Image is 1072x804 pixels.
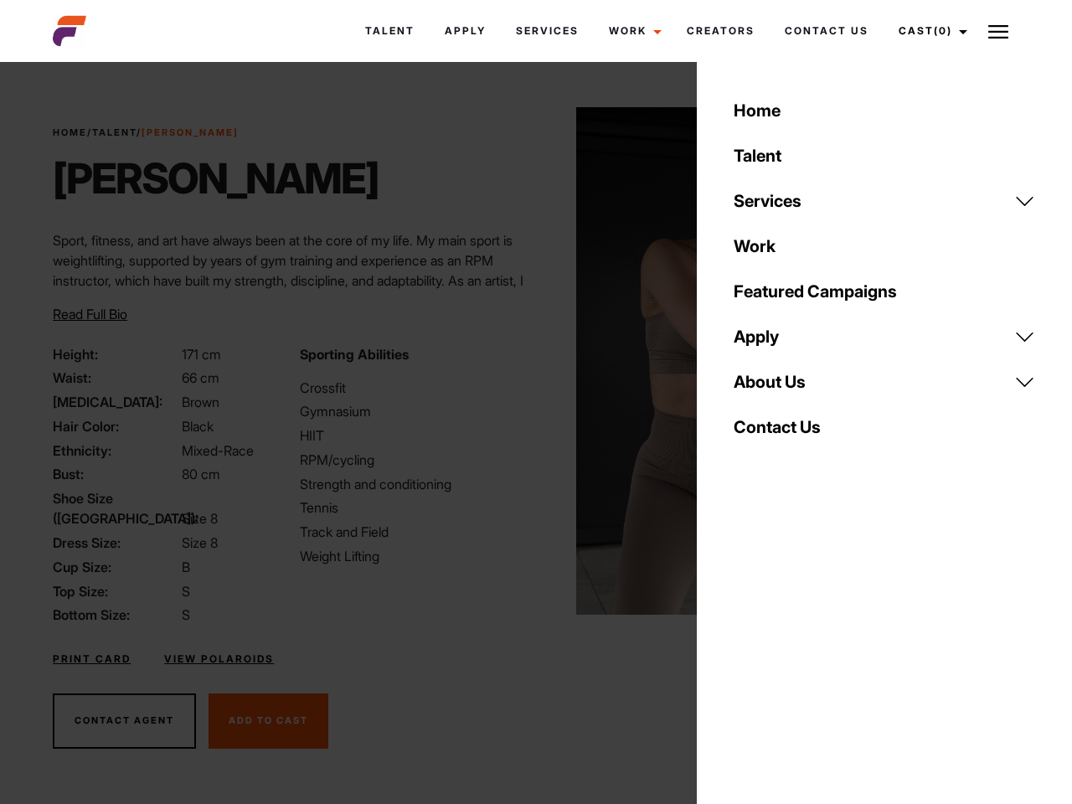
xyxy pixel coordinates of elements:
[182,346,221,363] span: 171 cm
[300,546,526,566] li: Weight Lifting
[53,557,178,577] span: Cup Size:
[724,314,1045,359] a: Apply
[594,8,672,54] a: Work
[724,224,1045,269] a: Work
[182,442,254,459] span: Mixed-Race
[672,8,770,54] a: Creators
[53,153,379,204] h1: [PERSON_NAME]
[182,369,219,386] span: 66 cm
[182,466,220,482] span: 80 cm
[724,405,1045,450] a: Contact Us
[182,559,190,575] span: B
[300,522,526,542] li: Track and Field
[724,88,1045,133] a: Home
[53,126,239,140] span: / /
[300,401,526,421] li: Gymnasium
[53,416,178,436] span: Hair Color:
[53,344,178,364] span: Height:
[92,126,137,138] a: Talent
[209,693,328,749] button: Add To Cast
[300,474,526,494] li: Strength and conditioning
[53,392,178,412] span: [MEDICAL_DATA]:
[300,497,526,518] li: Tennis
[53,464,178,484] span: Bust:
[350,8,430,54] a: Talent
[142,126,239,138] strong: [PERSON_NAME]
[53,693,196,749] button: Contact Agent
[53,605,178,625] span: Bottom Size:
[182,606,190,623] span: S
[724,359,1045,405] a: About Us
[430,8,501,54] a: Apply
[53,488,178,528] span: Shoe Size ([GEOGRAPHIC_DATA]):
[770,8,884,54] a: Contact Us
[300,378,526,398] li: Crossfit
[724,269,1045,314] a: Featured Campaigns
[300,450,526,470] li: RPM/cycling
[53,441,178,461] span: Ethnicity:
[53,126,87,138] a: Home
[229,714,308,726] span: Add To Cast
[724,133,1045,178] a: Talent
[53,533,178,553] span: Dress Size:
[53,14,86,48] img: cropped-aefm-brand-fav-22-square.png
[300,425,526,446] li: HIIT
[884,8,977,54] a: Cast(0)
[53,581,178,601] span: Top Size:
[53,306,127,322] span: Read Full Bio
[724,178,1045,224] a: Services
[182,534,218,551] span: Size 8
[53,304,127,324] button: Read Full Bio
[53,230,526,331] p: Sport, fitness, and art have always been at the core of my life. My main sport is weightlifting, ...
[300,346,409,363] strong: Sporting Abilities
[182,418,214,435] span: Black
[182,394,219,410] span: Brown
[501,8,594,54] a: Services
[164,652,274,667] a: View Polaroids
[182,583,190,600] span: S
[988,22,1008,42] img: Burger icon
[53,652,131,667] a: Print Card
[53,368,178,388] span: Waist:
[934,24,952,37] span: (0)
[182,510,218,527] span: Size 8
